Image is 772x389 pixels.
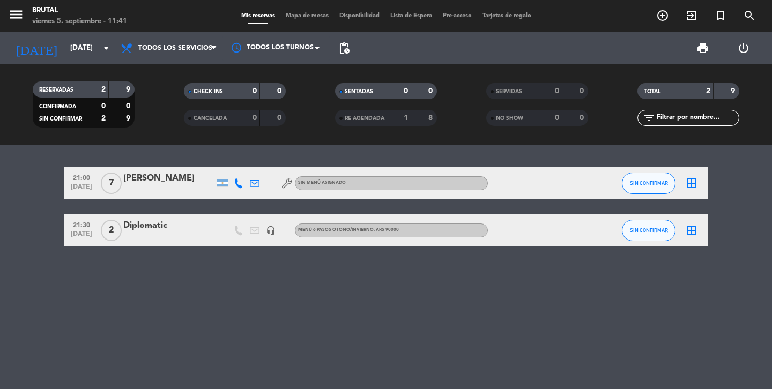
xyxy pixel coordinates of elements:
[277,87,284,95] strong: 0
[630,180,668,186] span: SIN CONFIRMAR
[138,44,212,52] span: Todos los servicios
[68,230,95,243] span: [DATE]
[236,13,280,19] span: Mis reservas
[345,116,384,121] span: RE AGENDADA
[68,218,95,230] span: 21:30
[428,114,435,122] strong: 8
[630,227,668,233] span: SIN CONFIRMAR
[277,114,284,122] strong: 0
[101,173,122,194] span: 7
[253,87,257,95] strong: 0
[714,9,727,22] i: turned_in_not
[123,171,214,185] div: [PERSON_NAME]
[123,219,214,233] div: Diplomatic
[101,115,106,122] strong: 2
[39,87,73,93] span: RESERVADAS
[32,16,127,27] div: viernes 5. septiembre - 11:41
[743,9,756,22] i: search
[8,36,65,60] i: [DATE]
[622,220,675,241] button: SIN CONFIRMAR
[404,114,408,122] strong: 1
[100,42,113,55] i: arrow_drop_down
[334,13,385,19] span: Disponibilidad
[68,183,95,196] span: [DATE]
[101,220,122,241] span: 2
[8,6,24,23] i: menu
[126,86,132,93] strong: 9
[580,87,586,95] strong: 0
[731,87,737,95] strong: 9
[404,87,408,95] strong: 0
[194,116,227,121] span: CANCELADA
[496,116,523,121] span: NO SHOW
[280,13,334,19] span: Mapa de mesas
[101,86,106,93] strong: 2
[298,181,346,185] span: Sin menú asignado
[194,89,223,94] span: CHECK INS
[126,102,132,110] strong: 0
[477,13,537,19] span: Tarjetas de regalo
[706,87,710,95] strong: 2
[298,228,399,232] span: Menú 6 Pasos Otoño/Invierno
[253,114,257,122] strong: 0
[338,42,351,55] span: pending_actions
[428,87,435,95] strong: 0
[374,228,399,232] span: , ARS 90000
[685,177,698,190] i: border_all
[345,89,373,94] span: SENTADAS
[39,104,76,109] span: CONFIRMADA
[496,89,522,94] span: SERVIDAS
[68,171,95,183] span: 21:00
[656,112,739,124] input: Filtrar por nombre...
[101,102,106,110] strong: 0
[622,173,675,194] button: SIN CONFIRMAR
[723,32,764,64] div: LOG OUT
[580,114,586,122] strong: 0
[126,115,132,122] strong: 9
[737,42,750,55] i: power_settings_new
[656,9,669,22] i: add_circle_outline
[385,13,437,19] span: Lista de Espera
[437,13,477,19] span: Pre-acceso
[555,87,559,95] strong: 0
[266,226,276,235] i: headset_mic
[685,9,698,22] i: exit_to_app
[39,116,82,122] span: SIN CONFIRMAR
[643,111,656,124] i: filter_list
[696,42,709,55] span: print
[685,224,698,237] i: border_all
[555,114,559,122] strong: 0
[8,6,24,26] button: menu
[644,89,660,94] span: TOTAL
[32,5,127,16] div: Brutal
